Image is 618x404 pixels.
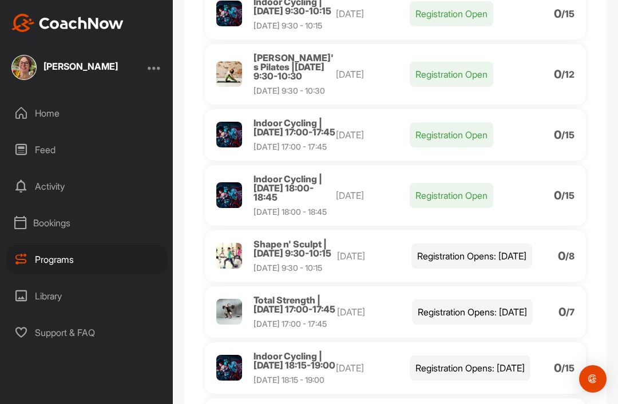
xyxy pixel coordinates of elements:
[336,67,410,81] p: [DATE]
[216,299,242,325] img: Profile picture
[561,191,575,200] p: / 15
[558,251,565,261] p: 0
[253,207,327,217] span: [DATE] 18:00 - 18:45
[336,128,410,142] p: [DATE]
[253,21,322,30] span: [DATE] 9:30 - 10:15
[6,209,168,237] div: Bookings
[253,238,331,259] span: Shape n' Sculpt | [DATE] 9:30-10:15
[554,70,561,79] p: 0
[253,375,324,385] span: [DATE] 18:15 - 19:00
[337,249,411,263] p: [DATE]
[579,365,607,393] div: Open Intercom Messenger
[6,318,168,347] div: Support & FAQ
[410,62,493,87] p: Registration Open
[216,122,242,147] img: Profile picture
[336,189,410,202] p: [DATE]
[253,350,335,371] span: Indoor Cycling | [DATE] 18:15-19:00
[216,355,242,381] img: Profile picture
[253,263,322,273] span: [DATE] 9:30 - 10:15
[410,1,493,26] p: Registration Open
[253,52,334,82] span: [PERSON_NAME]'s Pilates |[DATE] 9:30-10:30
[6,99,168,127] div: Home
[410,122,493,147] p: Registration Open
[554,9,561,18] p: 0
[566,307,575,317] p: / 7
[336,7,410,21] p: [DATE]
[216,243,242,269] img: Profile picture
[554,363,561,373] p: 0
[558,307,566,317] p: 0
[565,251,575,261] p: / 8
[411,243,532,269] p: Registration Opens: [DATE]
[6,135,168,164] div: Feed
[6,172,168,201] div: Activity
[253,294,335,315] span: Total Strength | [DATE] 17:00-17:45
[216,61,242,87] img: Profile picture
[6,245,168,274] div: Programs
[11,14,124,32] img: CoachNow
[336,361,410,375] p: [DATE]
[554,130,561,139] p: 0
[337,305,412,319] p: [DATE]
[561,9,575,18] p: / 15
[6,282,168,310] div: Library
[561,130,575,139] p: / 15
[253,173,322,203] span: Indoor Cycling | [DATE] 18:00-18:45
[554,191,561,200] p: 0
[412,299,533,325] p: Registration Opens: [DATE]
[216,182,242,208] img: Profile picture
[43,62,118,71] div: [PERSON_NAME]
[410,355,530,381] p: Registration Opens: [DATE]
[216,1,242,26] img: Profile picture
[11,55,37,80] img: square_95e54e02453d0fdb89a65504d623c8f2.jpg
[561,70,575,79] p: / 12
[410,183,493,208] p: Registration Open
[253,117,335,138] span: Indoor Cycling | [DATE] 17:00-17:45
[561,363,575,373] p: / 15
[253,86,325,95] span: [DATE] 9:30 - 10:30
[253,142,327,151] span: [DATE] 17:00 - 17:45
[253,319,327,329] span: [DATE] 17:00 - 17:45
